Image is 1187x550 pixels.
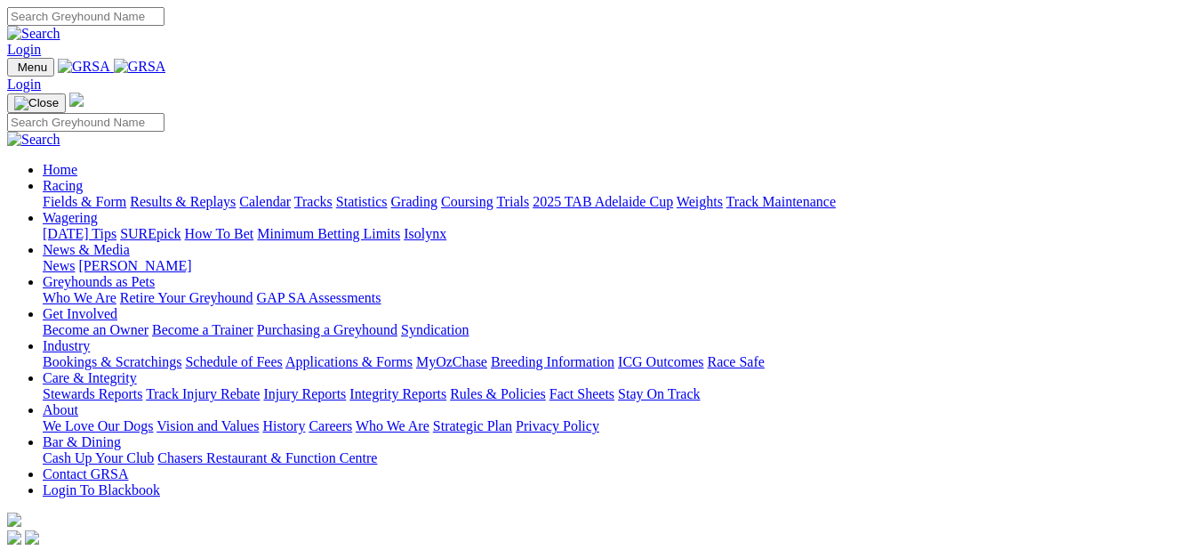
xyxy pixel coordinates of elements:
[185,226,254,241] a: How To Bet
[185,354,282,369] a: Schedule of Fees
[7,77,41,92] a: Login
[43,178,83,193] a: Racing
[7,113,164,132] input: Search
[707,354,764,369] a: Race Safe
[7,42,41,57] a: Login
[7,58,54,77] button: Toggle navigation
[43,306,117,321] a: Get Involved
[43,482,160,497] a: Login To Blackbook
[7,513,21,527] img: logo-grsa-white.png
[152,322,253,337] a: Become a Trainer
[43,386,1180,402] div: Care & Integrity
[69,93,84,107] img: logo-grsa-white.png
[239,194,291,209] a: Calendar
[677,194,723,209] a: Weights
[25,530,39,545] img: twitter.svg
[43,226,1180,242] div: Wagering
[43,354,181,369] a: Bookings & Scratchings
[257,290,381,305] a: GAP SA Assessments
[43,338,90,353] a: Industry
[43,274,155,289] a: Greyhounds as Pets
[7,93,66,113] button: Toggle navigation
[43,418,1180,434] div: About
[496,194,529,209] a: Trials
[549,386,614,401] a: Fact Sheets
[7,26,60,42] img: Search
[43,290,1180,306] div: Greyhounds as Pets
[618,354,703,369] a: ICG Outcomes
[257,322,397,337] a: Purchasing a Greyhound
[533,194,673,209] a: 2025 TAB Adelaide Cup
[43,370,137,385] a: Care & Integrity
[257,226,400,241] a: Minimum Betting Limits
[404,226,446,241] a: Isolynx
[78,258,191,273] a: [PERSON_NAME]
[43,402,78,417] a: About
[58,59,110,75] img: GRSA
[43,434,121,449] a: Bar & Dining
[349,386,446,401] a: Integrity Reports
[43,466,128,481] a: Contact GRSA
[43,242,130,257] a: News & Media
[441,194,493,209] a: Coursing
[114,59,166,75] img: GRSA
[263,386,346,401] a: Injury Reports
[43,210,98,225] a: Wagering
[43,450,1180,466] div: Bar & Dining
[43,194,126,209] a: Fields & Form
[416,354,487,369] a: MyOzChase
[43,258,75,273] a: News
[43,290,116,305] a: Who We Are
[285,354,413,369] a: Applications & Forms
[157,450,377,465] a: Chasers Restaurant & Function Centre
[401,322,469,337] a: Syndication
[43,418,153,433] a: We Love Our Dogs
[43,322,1180,338] div: Get Involved
[43,354,1180,370] div: Industry
[156,418,259,433] a: Vision and Values
[43,194,1180,210] div: Racing
[391,194,437,209] a: Grading
[262,418,305,433] a: History
[294,194,333,209] a: Tracks
[433,418,512,433] a: Strategic Plan
[120,226,180,241] a: SUREpick
[43,162,77,177] a: Home
[726,194,836,209] a: Track Maintenance
[309,418,352,433] a: Careers
[43,386,142,401] a: Stewards Reports
[7,7,164,26] input: Search
[18,61,47,74] span: Menu
[7,530,21,545] img: facebook.svg
[336,194,388,209] a: Statistics
[14,96,59,110] img: Close
[120,290,253,305] a: Retire Your Greyhound
[43,450,154,465] a: Cash Up Your Club
[43,258,1180,274] div: News & Media
[7,132,60,148] img: Search
[356,418,429,433] a: Who We Are
[450,386,546,401] a: Rules & Policies
[43,226,116,241] a: [DATE] Tips
[516,418,599,433] a: Privacy Policy
[491,354,614,369] a: Breeding Information
[618,386,700,401] a: Stay On Track
[43,322,148,337] a: Become an Owner
[146,386,260,401] a: Track Injury Rebate
[130,194,236,209] a: Results & Replays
